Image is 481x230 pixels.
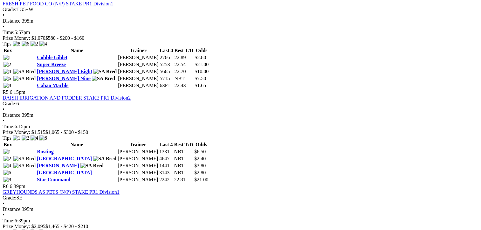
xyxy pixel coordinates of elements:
td: 5715 [159,75,173,82]
th: Name [37,47,117,54]
td: [PERSON_NAME] [118,68,159,75]
img: 8 [13,41,20,47]
img: 1 [3,55,11,60]
td: 22.43 [174,82,194,89]
img: 6 [3,76,11,81]
a: FRESH PET FOOD CO (N/P) STAKE PR1 Division1 [3,1,113,6]
div: Prize Money: $1,515 [3,129,478,135]
div: 395m [3,112,478,118]
img: SA Bred [93,69,117,74]
a: Cabao Marble [37,83,68,88]
img: SA Bred [13,69,36,74]
a: DAISH IRRIGATION AND FODDER STAKE PR1 Division2 [3,95,131,101]
img: 6 [3,170,11,176]
img: SA Bred [80,163,104,169]
span: $6.50 [194,149,206,154]
span: $10.00 [195,69,209,74]
a: [PERSON_NAME] Eight [37,69,92,74]
img: 8 [39,135,47,141]
span: $1,465 - $420 - $210 [45,224,88,229]
span: Grade: [3,7,17,12]
div: 5:57pm [3,30,478,35]
div: SE [3,195,478,201]
span: $2.40 [194,156,206,161]
div: Prize Money: $1,070 [3,35,478,41]
span: $2.80 [195,55,206,60]
img: 6 [22,41,29,47]
th: Last 4 [159,47,173,54]
th: Trainer [117,142,158,148]
td: 2766 [159,54,173,61]
span: $7.50 [195,76,206,81]
a: Super Breeze [37,62,66,67]
td: [PERSON_NAME] [118,75,159,82]
img: SA Bred [93,156,116,162]
span: $2.80 [194,170,206,175]
span: • [3,107,4,112]
span: $580 - $200 - $160 [45,35,85,41]
div: 6:15pm [3,124,478,129]
span: Box [3,142,12,147]
span: 6:39pm [10,184,25,189]
img: 1 [3,149,11,155]
td: NBT [174,75,194,82]
span: R6 [3,184,9,189]
a: [PERSON_NAME] Nine [37,76,90,81]
img: 4 [3,69,11,74]
td: [PERSON_NAME] [117,163,158,169]
div: TG5+W [3,7,478,12]
span: Tips [3,41,11,46]
img: 8 [3,83,11,88]
td: 22.81 [174,177,194,183]
td: 22.54 [174,61,194,68]
td: [PERSON_NAME] [118,61,159,68]
img: SA Bred [13,163,36,169]
img: 4 [31,135,38,141]
td: 63F1 [159,82,173,89]
span: Box [3,48,12,53]
span: $1.65 [195,83,206,88]
div: 6 [3,101,478,107]
span: R5 [3,89,9,95]
span: Time: [3,30,15,35]
span: Distance: [3,206,22,212]
th: Odds [194,142,209,148]
a: Star Command [37,177,70,182]
a: [PERSON_NAME] [37,163,79,168]
th: Best T/D [174,47,194,54]
th: Trainer [118,47,159,54]
td: NBT [174,156,194,162]
span: • [3,212,4,218]
a: Busting [37,149,53,154]
img: SA Bred [13,156,36,162]
th: Last 4 [159,142,173,148]
td: [PERSON_NAME] [118,54,159,61]
td: 1441 [159,163,173,169]
td: [PERSON_NAME] [117,177,158,183]
img: 1 [13,135,20,141]
img: 2 [22,135,29,141]
td: [PERSON_NAME] [117,170,158,176]
img: SA Bred [92,76,115,81]
td: [PERSON_NAME] [117,156,158,162]
td: 5253 [159,61,173,68]
a: GREYHOUNDS AS PETS (N/P) STAKE PR1 Division1 [3,189,120,195]
img: 4 [3,163,11,169]
div: 6:39pm [3,218,478,224]
span: Distance: [3,18,22,24]
span: • [3,24,4,29]
img: 4 [39,41,47,47]
span: Distance: [3,112,22,118]
th: Name [37,142,117,148]
span: Time: [3,218,15,223]
td: [PERSON_NAME] [118,82,159,89]
span: $1,065 - $300 - $150 [45,129,88,135]
td: 5665 [159,68,173,75]
span: Time: [3,124,15,129]
span: • [3,201,4,206]
span: $3.80 [194,163,206,168]
a: Cobble Giblet [37,55,67,60]
div: 395m [3,18,478,24]
img: 8 [3,177,11,183]
a: [GEOGRAPHIC_DATA] [37,170,92,175]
